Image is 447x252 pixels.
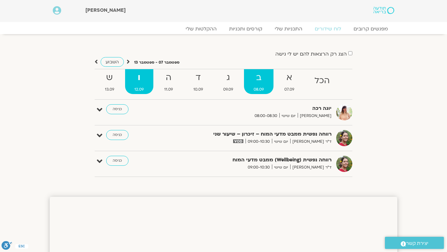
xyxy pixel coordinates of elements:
[298,113,332,119] span: [PERSON_NAME]
[101,57,124,67] a: השבוע
[275,51,347,57] label: הצג רק הרצאות להם יש לי גישה
[406,239,428,248] span: יצירת קשר
[125,86,154,93] span: 12.09
[272,164,290,171] span: יום שישי
[106,59,119,65] span: השבוע
[244,86,273,93] span: 08.09
[184,86,213,93] span: 10.09
[214,69,243,94] a: ג09.09
[279,113,298,119] span: יום שישי
[309,26,347,32] a: לוח שידורים
[275,71,304,85] strong: א
[125,69,154,94] a: ו12.09
[275,86,304,93] span: 07.09
[155,69,183,94] a: ה11.09
[244,69,273,94] a: ב08.09
[275,69,304,94] a: א07.09
[246,138,272,145] span: 09:00-10:30
[179,156,332,164] strong: רווחה נפשית (Wellbeing) ממבט מדעי המוח
[244,71,273,85] strong: ב
[184,69,213,94] a: ד10.09
[252,113,279,119] span: 08:00-08:30
[246,164,272,171] span: 09:00-10:30
[106,156,129,166] a: כניסה
[233,139,243,143] img: vodicon
[179,104,332,113] strong: יוגה רכה
[95,71,124,85] strong: ש
[290,164,332,171] span: ד"ר [PERSON_NAME]
[179,26,223,32] a: ההקלטות שלי
[290,138,332,145] span: ד"ר [PERSON_NAME]
[385,237,444,249] a: יצירת קשר
[106,130,129,140] a: כניסה
[125,71,154,85] strong: ו
[347,26,394,32] a: מפגשים קרובים
[214,71,243,85] strong: ג
[179,130,332,138] strong: רווחה נפשית ממבט מדעי המוח – זיכרון – שיעור שני
[95,86,124,93] span: 13.09
[155,86,183,93] span: 11.09
[85,7,126,14] span: [PERSON_NAME]
[134,59,179,66] p: ספטמבר 07 - ספטמבר 13
[184,71,213,85] strong: ד
[53,26,394,32] nav: Menu
[269,26,309,32] a: התכניות שלי
[106,104,129,114] a: כניסה
[214,86,243,93] span: 09.09
[223,26,269,32] a: קורסים ותכניות
[155,71,183,85] strong: ה
[305,74,339,88] strong: הכל
[95,69,124,94] a: ש13.09
[305,69,339,94] a: הכל
[272,138,290,145] span: יום שישי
